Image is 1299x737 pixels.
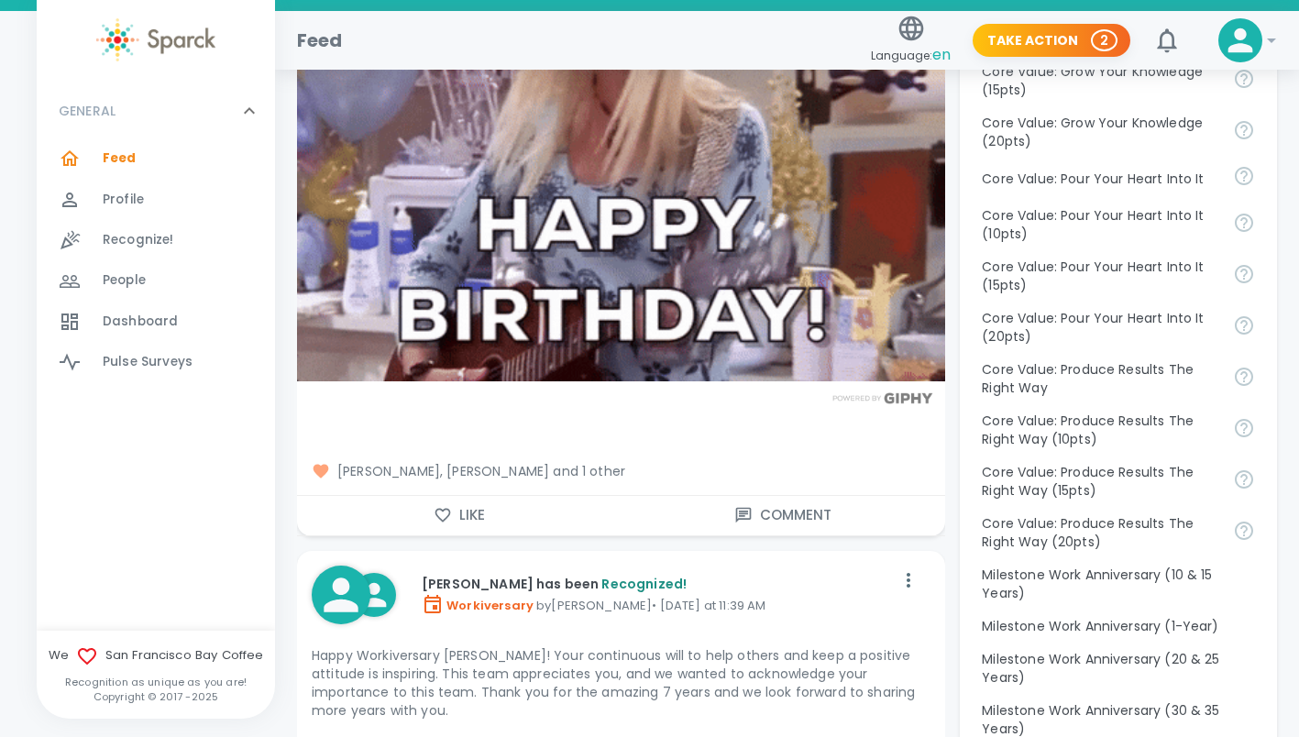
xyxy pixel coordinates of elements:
[982,170,1218,188] p: Core Value: Pour Your Heart Into It
[37,180,275,220] a: Profile
[37,689,275,704] p: Copyright © 2017 - 2025
[59,102,116,120] p: GENERAL
[1233,468,1255,490] svg: Find success working together and doing the right thing
[1233,520,1255,542] svg: Find success working together and doing the right thing
[103,149,137,168] span: Feed
[1233,366,1255,388] svg: Find success working together and doing the right thing
[982,617,1255,635] p: Milestone Work Anniversary (1-Year)
[312,462,930,480] span: [PERSON_NAME], [PERSON_NAME] and 1 other
[37,18,275,61] a: Sparck logo
[1233,165,1255,187] svg: Come to work to make a difference in your own way
[103,353,193,371] span: Pulse Surveys
[1233,68,1255,90] svg: Follow your curiosity and learn together
[422,575,894,593] p: [PERSON_NAME] has been
[982,206,1218,243] p: Core Value: Pour Your Heart Into It (10pts)
[422,597,534,614] span: Workiversary
[982,514,1218,551] p: Core Value: Produce Results The Right Way (20pts)
[973,24,1130,58] button: Take Action 2
[297,496,622,534] button: Like
[37,138,275,179] a: Feed
[1233,417,1255,439] svg: Find success working together and doing the right thing
[1100,31,1108,49] p: 2
[1233,212,1255,234] svg: Come to work to make a difference in your own way
[103,231,174,249] span: Recognize!
[37,302,275,342] a: Dashboard
[37,645,275,667] span: We San Francisco Bay Coffee
[297,26,343,55] h1: Feed
[37,342,275,382] a: Pulse Surveys
[103,271,146,290] span: People
[37,220,275,260] a: Recognize!
[982,62,1218,99] p: Core Value: Grow Your Knowledge (15pts)
[982,566,1255,602] p: Milestone Work Anniversary (10 & 15 Years)
[982,114,1218,150] p: Core Value: Grow Your Knowledge (20pts)
[96,18,215,61] img: Sparck logo
[601,575,687,593] span: Recognized!
[422,593,894,615] p: by [PERSON_NAME] • [DATE] at 11:39 AM
[37,260,275,301] a: People
[1233,119,1255,141] svg: Follow your curiosity and learn together
[1233,314,1255,336] svg: Come to work to make a difference in your own way
[37,138,275,390] div: GENERAL
[37,83,275,138] div: GENERAL
[312,646,930,720] p: Happy Workiversary [PERSON_NAME]! Your continuous will to help others and keep a positive attitud...
[103,313,178,331] span: Dashboard
[622,496,946,534] button: Comment
[982,258,1218,294] p: Core Value: Pour Your Heart Into It (15pts)
[864,8,958,73] button: Language:en
[871,43,951,68] span: Language:
[982,309,1218,346] p: Core Value: Pour Your Heart Into It (20pts)
[1233,263,1255,285] svg: Come to work to make a difference in your own way
[828,392,938,404] img: Powered by GIPHY
[932,44,951,65] span: en
[982,360,1218,397] p: Core Value: Produce Results The Right Way
[982,412,1218,448] p: Core Value: Produce Results The Right Way (10pts)
[982,650,1255,687] p: Milestone Work Anniversary (20 & 25 Years)
[103,191,144,209] span: Profile
[37,675,275,689] p: Recognition as unique as you are!
[982,463,1218,500] p: Core Value: Produce Results The Right Way (15pts)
